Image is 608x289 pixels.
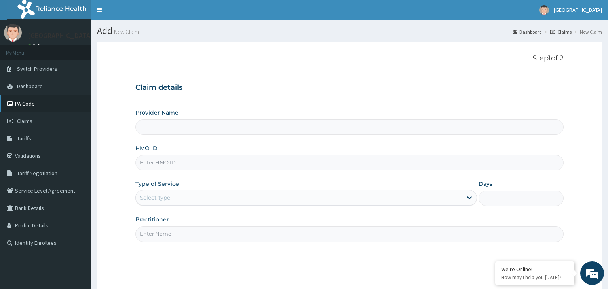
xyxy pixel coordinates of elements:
[135,109,179,117] label: Provider Name
[135,83,564,92] h3: Claim details
[17,117,32,125] span: Claims
[501,274,568,281] p: How may I help you today?
[112,29,139,35] small: New Claim
[17,170,57,177] span: Tariff Negotiation
[135,215,169,223] label: Practitioner
[135,144,158,152] label: HMO ID
[135,54,564,63] p: Step 1 of 2
[135,155,564,170] input: Enter HMO ID
[140,194,170,202] div: Select type
[550,28,572,35] a: Claims
[135,226,564,242] input: Enter Name
[513,28,542,35] a: Dashboard
[4,24,22,42] img: User Image
[97,26,602,36] h1: Add
[135,180,179,188] label: Type of Service
[17,83,43,90] span: Dashboard
[17,65,57,72] span: Switch Providers
[28,43,47,49] a: Online
[17,135,31,142] span: Tariffs
[28,32,93,39] p: [GEOGRAPHIC_DATA]
[539,5,549,15] img: User Image
[554,6,602,13] span: [GEOGRAPHIC_DATA]
[479,180,492,188] label: Days
[501,266,568,273] div: We're Online!
[572,28,602,35] li: New Claim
